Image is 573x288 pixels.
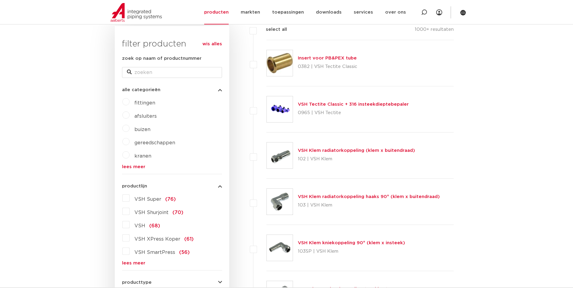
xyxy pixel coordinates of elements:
[134,223,145,228] span: VSH
[122,88,222,92] button: alle categorieën
[149,223,160,228] span: (68)
[298,62,357,72] p: 0382 | VSH Tectite Classic
[122,67,222,78] input: zoeken
[298,241,405,245] a: VSH Klem kniekoppeling 90° (klem x insteek)
[122,280,222,285] button: producttype
[165,197,176,202] span: (76)
[298,194,440,199] a: VSH Klem radiatorkoppeling haaks 90° (klem x buitendraad)
[267,142,293,168] img: Thumbnail for VSH Klem radiatorkoppeling (klem x buitendraad)
[134,154,151,158] a: kranen
[179,250,190,255] span: (56)
[134,250,175,255] span: VSH SmartPress
[134,101,155,105] a: fittingen
[184,237,194,242] span: (61)
[134,114,157,119] a: afsluiters
[267,235,293,261] img: Thumbnail for VSH Klem kniekoppeling 90° (klem x insteek)
[122,280,152,285] span: producttype
[298,148,415,153] a: VSH Klem radiatorkoppeling (klem x buitendraad)
[298,154,415,164] p: 102 | VSH Klem
[415,26,454,35] p: 1000+ resultaten
[267,189,293,215] img: Thumbnail for VSH Klem radiatorkoppeling haaks 90° (klem x buitendraad)
[267,96,293,122] img: Thumbnail for VSH Tectite Classic + 316 insteekdieptebepaler
[134,237,180,242] span: VSH XPress Koper
[172,210,183,215] span: (70)
[298,56,357,60] a: Insert voor PB&PEX tube
[134,140,175,145] a: gereedschappen
[257,26,287,33] label: select all
[122,55,201,62] label: zoek op naam of productnummer
[122,184,147,188] span: productlijn
[122,88,160,92] span: alle categorieën
[122,261,222,265] a: lees meer
[134,127,150,132] a: buizen
[298,108,409,118] p: 0965 | VSH Tectite
[134,210,169,215] span: VSH Shurjoint
[122,38,222,50] h3: filter producten
[298,102,409,107] a: VSH Tectite Classic + 316 insteekdieptebepaler
[267,50,293,76] img: Thumbnail for Insert voor PB&PEX tube
[122,184,222,188] button: productlijn
[134,197,161,202] span: VSH Super
[298,200,440,210] p: 103 | VSH Klem
[202,40,222,48] a: wis alles
[298,247,405,256] p: 103SP | VSH Klem
[122,165,222,169] a: lees meer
